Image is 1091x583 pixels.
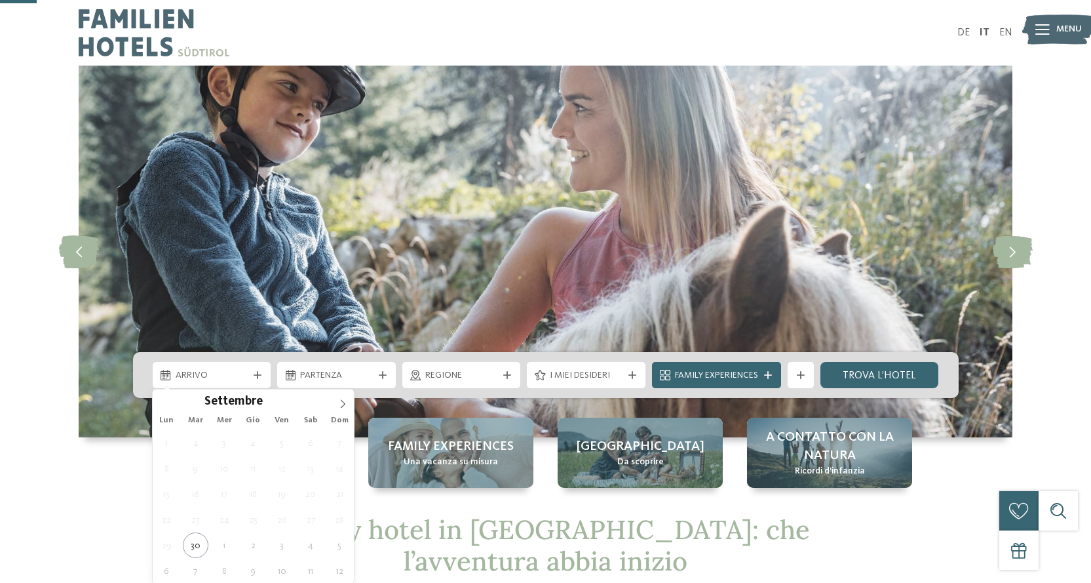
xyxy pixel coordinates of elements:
[210,416,239,425] span: Mer
[212,533,237,558] span: Ottobre 1, 2025
[153,416,182,425] span: Lun
[820,362,939,388] a: trova l’hotel
[240,430,266,456] span: Settembre 4, 2025
[240,533,266,558] span: Ottobre 2, 2025
[1056,23,1082,36] span: Menu
[298,430,324,456] span: Settembre 6, 2025
[550,369,622,382] span: I miei desideri
[212,481,237,507] span: Settembre 17, 2025
[298,481,324,507] span: Settembre 20, 2025
[298,507,324,533] span: Settembre 27, 2025
[999,28,1012,38] a: EN
[79,66,1012,437] img: Family hotel in Trentino Alto Adige: la vacanza ideale per grandi e piccini
[269,481,295,507] span: Settembre 19, 2025
[212,430,237,456] span: Settembre 3, 2025
[747,418,912,488] a: Family hotel in Trentino Alto Adige: la vacanza ideale per grandi e piccini A contatto con la nat...
[183,533,208,558] span: Settembre 30, 2025
[368,418,533,488] a: Family hotel in Trentino Alto Adige: la vacanza ideale per grandi e piccini Family experiences Un...
[154,533,180,558] span: Settembre 29, 2025
[269,533,295,558] span: Ottobre 3, 2025
[267,416,296,425] span: Ven
[300,369,373,382] span: Partenza
[327,507,353,533] span: Settembre 28, 2025
[298,533,324,558] span: Ottobre 4, 2025
[183,481,208,507] span: Settembre 16, 2025
[183,430,208,456] span: Settembre 2, 2025
[296,416,325,425] span: Sab
[425,369,498,382] span: Regione
[176,369,248,382] span: Arrivo
[181,416,210,425] span: Mar
[183,507,208,533] span: Settembre 23, 2025
[577,437,704,456] span: [GEOGRAPHIC_DATA]
[327,481,353,507] span: Settembre 21, 2025
[240,507,266,533] span: Settembre 25, 2025
[154,456,180,481] span: Settembre 8, 2025
[239,416,267,425] span: Gio
[263,394,306,408] input: Year
[183,456,208,481] span: Settembre 9, 2025
[212,456,237,481] span: Settembre 10, 2025
[154,430,180,456] span: Settembre 1, 2025
[327,533,353,558] span: Ottobre 5, 2025
[327,430,353,456] span: Settembre 7, 2025
[617,456,664,469] span: Da scoprire
[154,481,180,507] span: Settembre 15, 2025
[282,513,810,578] span: Family hotel in [GEOGRAPHIC_DATA]: che l’avventura abbia inizio
[269,430,295,456] span: Settembre 5, 2025
[240,456,266,481] span: Settembre 11, 2025
[404,456,498,469] span: Una vacanza su misura
[795,465,865,478] span: Ricordi d’infanzia
[154,507,180,533] span: Settembre 22, 2025
[269,456,295,481] span: Settembre 12, 2025
[388,437,514,456] span: Family experiences
[212,507,237,533] span: Settembre 24, 2025
[298,456,324,481] span: Settembre 13, 2025
[240,481,266,507] span: Settembre 18, 2025
[204,396,263,409] span: Settembre
[957,28,970,38] a: DE
[327,456,353,481] span: Settembre 14, 2025
[325,416,354,425] span: Dom
[675,369,758,382] span: Family Experiences
[558,418,723,488] a: Family hotel in Trentino Alto Adige: la vacanza ideale per grandi e piccini [GEOGRAPHIC_DATA] Da ...
[980,28,989,38] a: IT
[269,507,295,533] span: Settembre 26, 2025
[760,428,899,465] span: A contatto con la natura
